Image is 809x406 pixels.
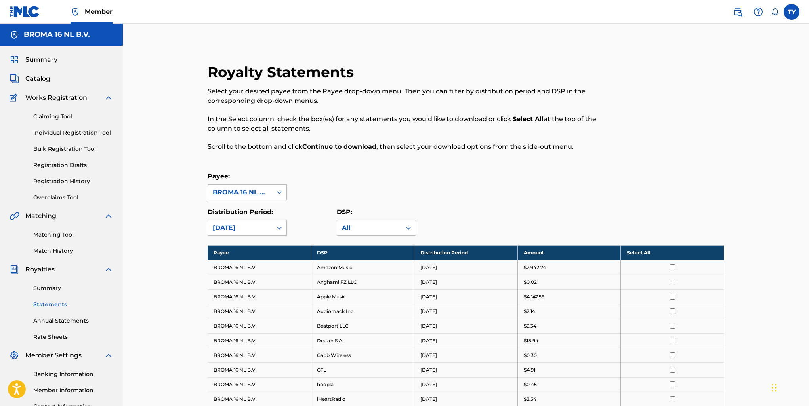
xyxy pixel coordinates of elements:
[769,368,809,406] div: Виджет чата
[33,161,113,169] a: Registration Drafts
[24,30,90,39] h5: BROMA 16 NL B.V.
[33,370,113,378] a: Banking Information
[414,289,517,304] td: [DATE]
[208,63,358,81] h2: Royalty Statements
[311,319,414,333] td: Beatport LLC
[524,381,537,388] p: $0.45
[208,319,311,333] td: BROMA 16 NL B.V.
[769,368,809,406] iframe: Chat Widget
[772,376,777,400] div: Перетащить
[524,293,544,300] p: $4,147.59
[33,300,113,309] a: Statements
[311,260,414,275] td: Amazon Music
[25,55,57,65] span: Summary
[208,208,273,216] label: Distribution Period:
[208,377,311,392] td: BROMA 16 NL B.V.
[208,362,311,377] td: BROMA 16 NL B.V.
[10,351,19,360] img: Member Settings
[302,143,376,150] strong: Continue to download
[771,8,779,16] div: Notifications
[311,377,414,392] td: hoopla
[750,4,766,20] div: Help
[208,275,311,289] td: BROMA 16 NL B.V.
[10,55,57,65] a: SummarySummary
[208,173,230,180] label: Payee:
[414,362,517,377] td: [DATE]
[524,337,538,344] p: $18.94
[33,386,113,395] a: Member Information
[104,211,113,221] img: expand
[25,265,55,274] span: Royalties
[414,260,517,275] td: [DATE]
[524,396,536,403] p: $3.54
[414,275,517,289] td: [DATE]
[524,323,536,330] p: $9.34
[33,112,113,121] a: Claiming Tool
[784,4,799,20] div: User Menu
[104,351,113,360] img: expand
[524,308,535,315] p: $2.14
[33,177,113,186] a: Registration History
[25,211,56,221] span: Matching
[10,74,19,83] img: Catalog
[25,74,50,83] span: Catalog
[414,245,517,260] th: Distribution Period
[208,304,311,319] td: BROMA 16 NL B.V.
[10,74,50,83] a: CatalogCatalog
[311,333,414,348] td: Deezer S.A.
[10,6,40,17] img: MLC Logo
[311,362,414,377] td: GTL
[414,319,517,333] td: [DATE]
[621,245,724,260] th: Select All
[754,7,763,17] img: help
[208,260,311,275] td: BROMA 16 NL B.V.
[104,265,113,274] img: expand
[25,93,87,102] span: Works Registration
[208,348,311,362] td: BROMA 16 NL B.V.
[208,142,605,152] p: Scroll to the bottom and click , then select your download options from the slide-out menu.
[524,352,537,359] p: $0.30
[524,366,535,374] p: $4.91
[208,245,311,260] th: Payee
[71,7,80,17] img: Top Rightsholder
[414,333,517,348] td: [DATE]
[342,223,397,233] div: All
[208,289,311,304] td: BROMA 16 NL B.V.
[10,55,19,65] img: Summary
[33,333,113,341] a: Rate Sheets
[517,245,621,260] th: Amount
[311,275,414,289] td: Anghami FZ LLC
[311,348,414,362] td: Gabb Wireless
[311,304,414,319] td: Audiomack Inc.
[733,7,742,17] img: search
[25,351,82,360] span: Member Settings
[208,114,605,133] p: In the Select column, check the box(es) for any statements you would like to download or click at...
[311,289,414,304] td: Apple Music
[513,115,544,123] strong: Select All
[414,304,517,319] td: [DATE]
[33,247,113,255] a: Match History
[213,188,267,197] div: BROMA 16 NL B.V.
[414,377,517,392] td: [DATE]
[213,223,267,233] div: [DATE]
[10,93,20,102] img: Works Registration
[10,265,19,274] img: Royalties
[337,208,352,216] label: DSP:
[33,129,113,137] a: Individual Registration Tool
[10,211,19,221] img: Matching
[33,145,113,153] a: Bulk Registration Tool
[33,231,113,239] a: Matching Tool
[311,245,414,260] th: DSP
[524,264,546,271] p: $2,942.74
[208,87,605,106] p: Select your desired payee from the Payee drop-down menu. Then you can filter by distribution peri...
[524,279,537,286] p: $0.02
[10,30,19,40] img: Accounts
[104,93,113,102] img: expand
[208,333,311,348] td: BROMA 16 NL B.V.
[33,194,113,202] a: Overclaims Tool
[33,284,113,292] a: Summary
[730,4,746,20] a: Public Search
[33,317,113,325] a: Annual Statements
[85,7,113,16] span: Member
[414,348,517,362] td: [DATE]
